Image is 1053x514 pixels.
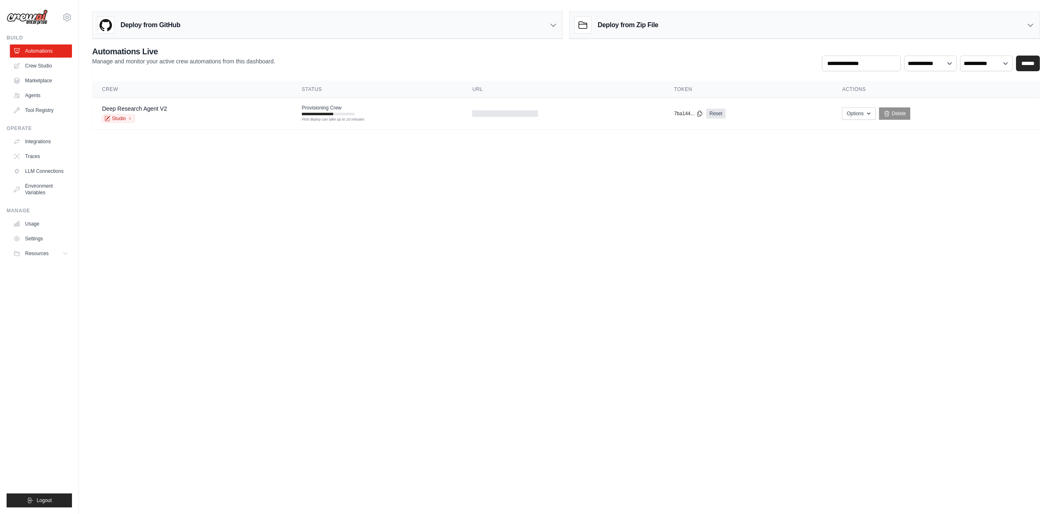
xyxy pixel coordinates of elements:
[92,46,275,57] h2: Automations Live
[92,81,292,98] th: Crew
[10,74,72,87] a: Marketplace
[302,105,342,111] span: Provisioning Crew
[102,114,135,123] a: Studio
[10,150,72,163] a: Traces
[10,135,72,148] a: Integrations
[598,20,658,30] h3: Deploy from Zip File
[121,20,180,30] h3: Deploy from GitHub
[706,109,726,119] a: Reset
[97,17,114,33] img: GitHub Logo
[664,81,833,98] th: Token
[10,247,72,260] button: Resources
[7,9,48,25] img: Logo
[92,57,275,65] p: Manage and monitor your active crew automations from this dashboard.
[842,107,875,120] button: Options
[7,125,72,132] div: Operate
[10,232,72,245] a: Settings
[462,81,664,98] th: URL
[102,105,167,112] a: Deep Research Agent V2
[37,497,52,504] span: Logout
[10,104,72,117] a: Tool Registry
[302,117,355,123] div: First deploy can take up to 10 minutes
[10,217,72,230] a: Usage
[674,110,703,117] button: 7ba144...
[879,107,911,120] a: Delete
[10,179,72,199] a: Environment Variables
[10,59,72,72] a: Crew Studio
[25,250,49,257] span: Resources
[10,165,72,178] a: LLM Connections
[7,493,72,507] button: Logout
[292,81,463,98] th: Status
[832,81,1040,98] th: Actions
[10,89,72,102] a: Agents
[7,207,72,214] div: Manage
[10,44,72,58] a: Automations
[7,35,72,41] div: Build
